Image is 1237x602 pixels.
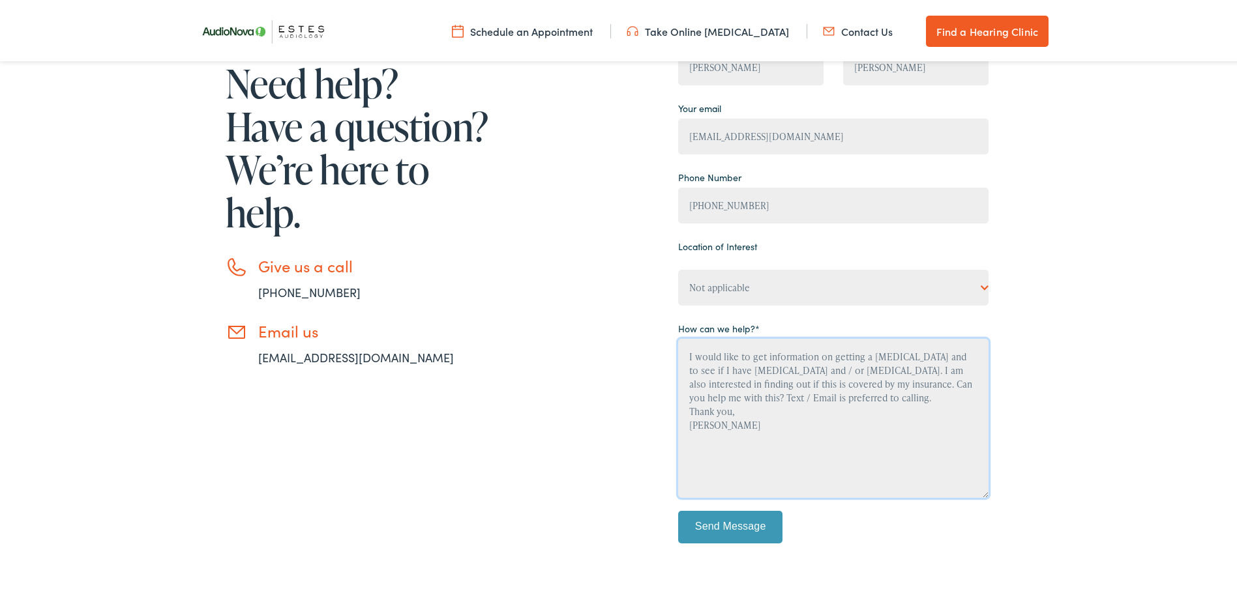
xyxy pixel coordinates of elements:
a: Take Online [MEDICAL_DATA] [627,21,789,36]
label: Phone Number [678,168,741,182]
input: First Name [678,47,824,83]
input: example@gmail.com [678,116,989,152]
label: How can we help? [678,319,760,333]
input: Send Message [678,508,782,541]
img: utility icon [452,21,464,36]
img: utility icon [823,21,835,36]
input: (XXX) XXX - XXXX [678,185,989,221]
form: Contact form [678,27,989,551]
label: Your email [678,99,721,113]
h1: Need help? Have a question? We’re here to help. [226,59,493,231]
h3: Email us [258,319,493,338]
img: utility icon [627,21,638,36]
a: [PHONE_NUMBER] [258,281,361,298]
a: Contact Us [823,21,893,36]
a: [EMAIL_ADDRESS][DOMAIN_NAME] [258,347,454,363]
a: Schedule an Appointment [452,21,593,36]
label: Location of Interest [678,237,757,251]
h3: Give us a call [258,254,493,273]
input: Last Name [843,47,989,83]
a: Find a Hearing Clinic [926,13,1049,44]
